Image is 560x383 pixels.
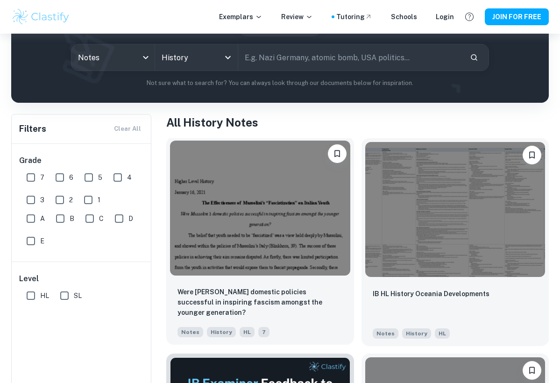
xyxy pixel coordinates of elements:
a: Login [436,12,454,22]
h1: All History Notes [166,114,549,131]
span: HL [435,328,450,339]
span: 3 [40,195,44,205]
p: Review [281,12,313,22]
a: Please log in to bookmark exemplarsWere Mussolini’s domestic policies successful in inspiring fas... [166,138,354,346]
a: Schools [391,12,417,22]
span: HL [40,291,49,301]
span: C [99,213,104,224]
span: History [402,328,431,339]
p: Not sure what to search for? You can always look through our documents below for inspiration. [19,78,541,88]
a: Tutoring [336,12,372,22]
img: History Notes example thumbnail: IB HL History Oceania Developments [365,142,546,277]
span: Notes [373,328,398,339]
button: Open [221,51,234,64]
span: 6 [69,172,73,183]
button: Help and Feedback [461,9,477,25]
input: E.g. Nazi Germany, atomic bomb, USA politics... [238,44,462,71]
img: Clastify logo [11,7,71,26]
span: 5 [98,172,102,183]
button: JOIN FOR FREE [485,8,549,25]
p: Were Mussolini’s domestic policies successful in inspiring fascism amongst the younger generation? [177,287,343,318]
span: 4 [127,172,132,183]
button: Please log in to bookmark exemplars [523,146,541,164]
button: Please log in to bookmark exemplars [328,144,347,163]
h6: Filters [19,122,46,135]
img: History Notes example thumbnail: Were Mussolini’s domestic policies succe [170,141,350,276]
span: 1 [98,195,100,205]
p: Exemplars [219,12,262,22]
span: B [70,213,74,224]
a: Please log in to bookmark exemplarsIB HL History Oceania DevelopmentsNotesHistoryHL [362,138,549,346]
span: HL [240,327,255,337]
span: 7 [40,172,44,183]
span: A [40,213,45,224]
h6: Grade [19,155,144,166]
span: History [207,327,236,337]
button: Please log in to bookmark exemplars [523,361,541,380]
button: Search [466,50,482,65]
span: D [128,213,133,224]
span: SL [74,291,82,301]
p: IB HL History Oceania Developments [373,289,489,299]
span: 7 [258,327,269,337]
span: E [40,236,44,246]
span: 2 [69,195,73,205]
div: Notes [71,44,155,71]
h6: Level [19,273,144,284]
span: Notes [177,327,203,337]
